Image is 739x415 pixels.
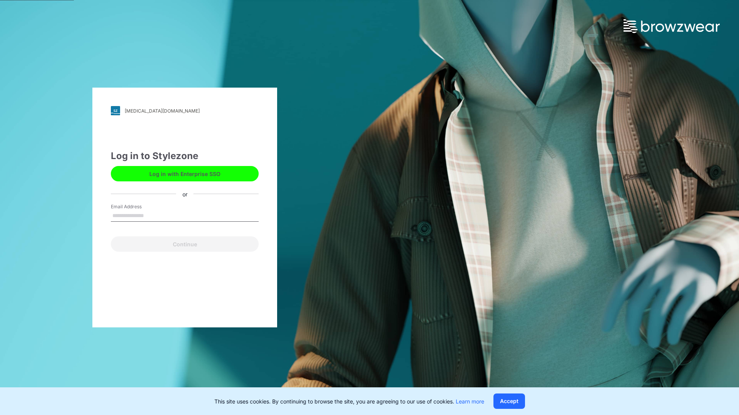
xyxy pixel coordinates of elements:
[493,393,525,409] button: Accept
[624,19,720,33] img: browzwear-logo.73288ffb.svg
[111,203,165,210] label: Email Address
[214,397,484,405] p: This site uses cookies. By continuing to browse the site, you are agreeing to our use of cookies.
[456,398,484,405] a: Learn more
[125,108,200,114] div: [MEDICAL_DATA][DOMAIN_NAME]
[111,106,120,115] img: svg+xml;base64,PHN2ZyB3aWR0aD0iMjgiIGhlaWdodD0iMjgiIHZpZXdCb3g9IjAgMCAyOCAyOCIgZmlsbD0ibm9uZSIgeG...
[111,166,259,181] button: Log in with Enterprise SSO
[176,190,194,198] div: or
[111,149,259,163] div: Log in to Stylezone
[111,106,259,115] a: [MEDICAL_DATA][DOMAIN_NAME]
